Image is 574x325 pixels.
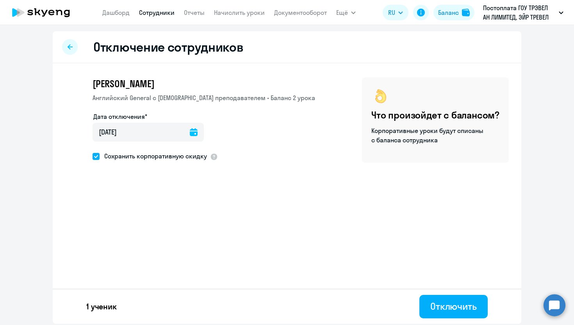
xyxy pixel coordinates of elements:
a: Сотрудники [139,9,175,16]
input: дд.мм.гггг [93,123,204,142]
label: Дата отключения* [93,112,147,121]
img: balance [462,9,470,16]
div: Баланс [438,8,459,17]
p: 1 ученик [86,301,117,312]
a: Начислить уроки [214,9,265,16]
button: Балансbalance [433,5,474,20]
button: Отключить [419,295,488,318]
img: ok [371,87,390,106]
a: Дашборд [102,9,130,16]
div: Отключить [430,300,477,312]
h2: Отключение сотрудников [93,39,243,55]
span: RU [388,8,395,17]
a: Документооборот [274,9,327,16]
button: Постоплата ГОУ ТРЭВЕЛ АН ЛИМИТЕД, ЭЙР ТРЕВЕЛ ТЕХНОЛОДЖИС, ООО [479,3,567,22]
p: Корпоративные уроки будут списаны с баланса сотрудника [371,126,485,145]
span: Ещё [336,8,348,17]
p: Английский General с [DEMOGRAPHIC_DATA] преподавателем • Баланс 2 урока [93,93,315,102]
p: Постоплата ГОУ ТРЭВЕЛ АН ЛИМИТЕД, ЭЙР ТРЕВЕЛ ТЕХНОЛОДЖИС, ООО [483,3,556,22]
button: RU [383,5,408,20]
span: Сохранить корпоративную скидку [100,151,207,161]
button: Ещё [336,5,356,20]
a: Отчеты [184,9,205,16]
span: [PERSON_NAME] [93,77,154,90]
h4: Что произойдет с балансом? [371,109,499,121]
